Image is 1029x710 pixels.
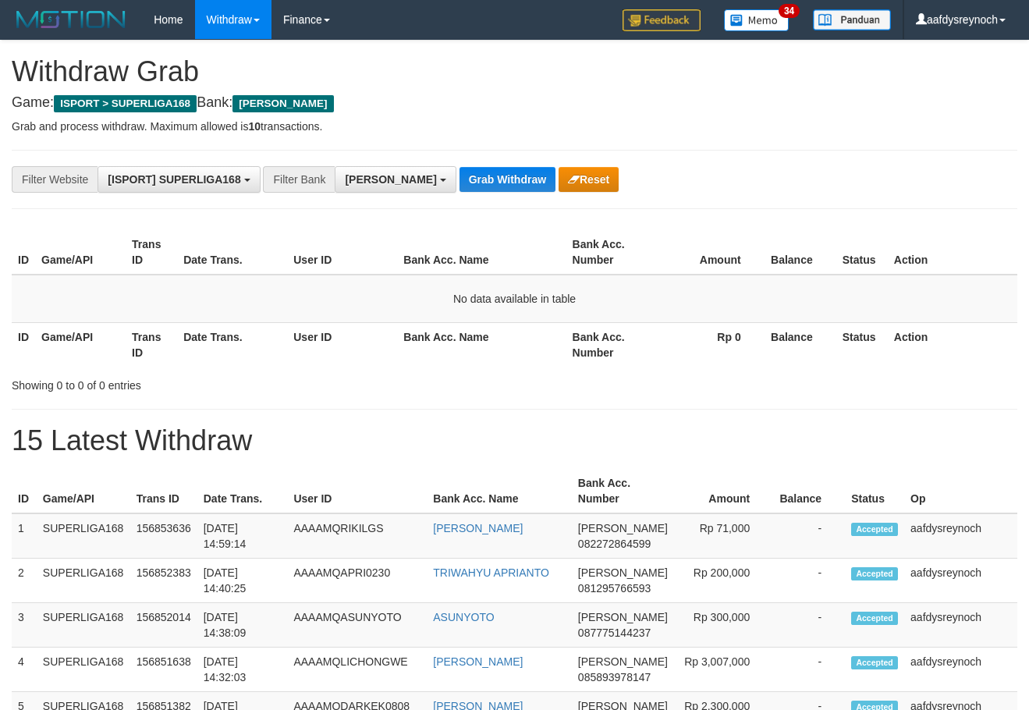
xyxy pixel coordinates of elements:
[433,522,523,534] a: [PERSON_NAME]
[578,611,668,623] span: [PERSON_NAME]
[674,513,773,559] td: Rp 71,000
[287,513,427,559] td: AAAAMQRIKILGS
[904,513,1017,559] td: aafdysreynoch
[37,513,130,559] td: SUPERLIGA168
[35,322,126,367] th: Game/API
[433,611,494,623] a: ASUNYOTO
[232,95,333,112] span: [PERSON_NAME]
[657,230,765,275] th: Amount
[773,513,845,559] td: -
[126,230,177,275] th: Trans ID
[836,322,888,367] th: Status
[37,648,130,692] td: SUPERLIGA168
[888,322,1017,367] th: Action
[263,166,335,193] div: Filter Bank
[345,173,436,186] span: [PERSON_NAME]
[12,56,1017,87] h1: Withdraw Grab
[197,513,288,559] td: [DATE] 14:59:14
[851,523,898,536] span: Accepted
[12,469,37,513] th: ID
[904,469,1017,513] th: Op
[54,95,197,112] span: ISPORT > SUPERLIGA168
[779,4,800,18] span: 34
[287,469,427,513] th: User ID
[12,95,1017,111] h4: Game: Bank:
[773,469,845,513] th: Balance
[197,559,288,603] td: [DATE] 14:40:25
[623,9,701,31] img: Feedback.jpg
[287,559,427,603] td: AAAAMQAPRI0230
[177,230,287,275] th: Date Trans.
[904,559,1017,603] td: aafdysreynoch
[904,603,1017,648] td: aafdysreynoch
[12,371,417,393] div: Showing 0 to 0 of 0 entries
[197,648,288,692] td: [DATE] 14:32:03
[126,322,177,367] th: Trans ID
[12,322,35,367] th: ID
[130,469,197,513] th: Trans ID
[578,671,651,683] span: Copy 085893978147 to clipboard
[12,513,37,559] td: 1
[287,230,397,275] th: User ID
[765,230,836,275] th: Balance
[460,167,555,192] button: Grab Withdraw
[12,230,35,275] th: ID
[851,656,898,669] span: Accepted
[130,648,197,692] td: 156851638
[765,322,836,367] th: Balance
[851,567,898,580] span: Accepted
[773,559,845,603] td: -
[578,522,668,534] span: [PERSON_NAME]
[37,559,130,603] td: SUPERLIGA168
[37,603,130,648] td: SUPERLIGA168
[724,9,789,31] img: Button%20Memo.svg
[427,469,572,513] th: Bank Acc. Name
[433,566,549,579] a: TRIWAHYU APRIANTO
[433,655,523,668] a: [PERSON_NAME]
[287,322,397,367] th: User ID
[813,9,891,30] img: panduan.png
[674,559,773,603] td: Rp 200,000
[566,230,657,275] th: Bank Acc. Number
[773,603,845,648] td: -
[578,566,668,579] span: [PERSON_NAME]
[578,582,651,595] span: Copy 081295766593 to clipboard
[836,230,888,275] th: Status
[578,655,668,668] span: [PERSON_NAME]
[108,173,240,186] span: [ISPORT] SUPERLIGA168
[566,322,657,367] th: Bank Acc. Number
[904,648,1017,692] td: aafdysreynoch
[397,230,566,275] th: Bank Acc. Name
[572,469,674,513] th: Bank Acc. Number
[397,322,566,367] th: Bank Acc. Name
[130,513,197,559] td: 156853636
[674,469,773,513] th: Amount
[197,469,288,513] th: Date Trans.
[851,612,898,625] span: Accepted
[657,322,765,367] th: Rp 0
[177,322,287,367] th: Date Trans.
[37,469,130,513] th: Game/API
[12,8,130,31] img: MOTION_logo.png
[674,603,773,648] td: Rp 300,000
[888,230,1017,275] th: Action
[12,166,98,193] div: Filter Website
[197,603,288,648] td: [DATE] 14:38:09
[130,559,197,603] td: 156852383
[35,230,126,275] th: Game/API
[12,648,37,692] td: 4
[578,627,651,639] span: Copy 087775144237 to clipboard
[248,120,261,133] strong: 10
[335,166,456,193] button: [PERSON_NAME]
[845,469,904,513] th: Status
[12,275,1017,323] td: No data available in table
[12,559,37,603] td: 2
[12,603,37,648] td: 3
[773,648,845,692] td: -
[559,167,619,192] button: Reset
[98,166,260,193] button: [ISPORT] SUPERLIGA168
[12,425,1017,456] h1: 15 Latest Withdraw
[130,603,197,648] td: 156852014
[578,538,651,550] span: Copy 082272864599 to clipboard
[12,119,1017,134] p: Grab and process withdraw. Maximum allowed is transactions.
